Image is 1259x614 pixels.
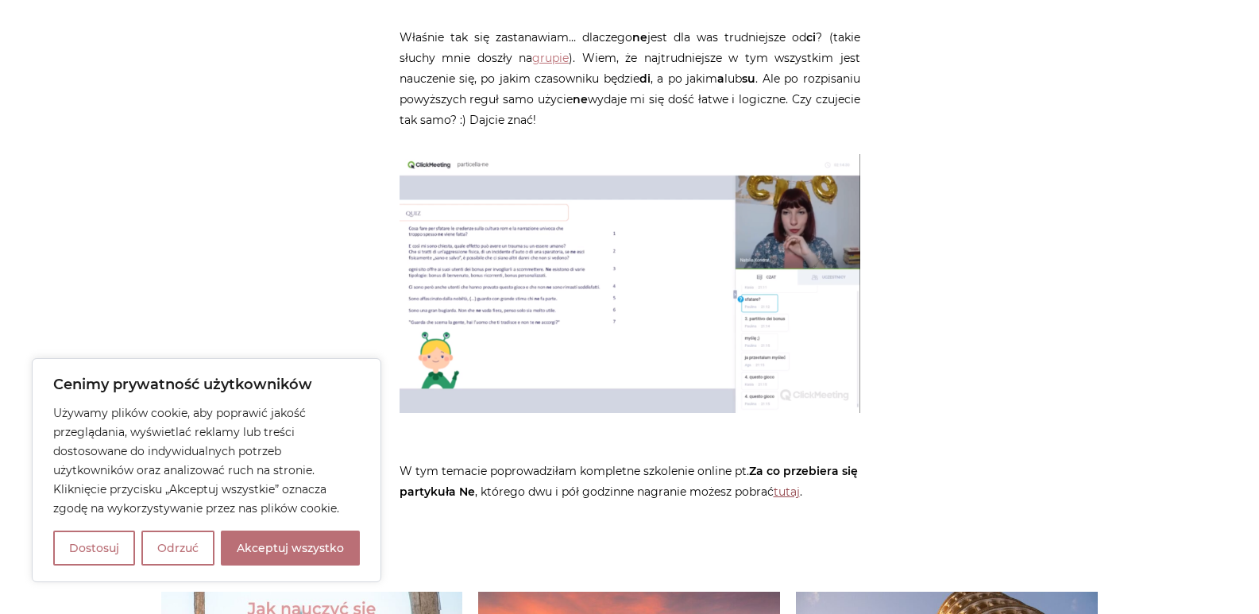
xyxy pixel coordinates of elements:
strong: a [717,71,724,86]
h3: Zobacz także [161,573,1099,585]
p: Właśnie tak się zastanawiam… dlaczego jest dla was trudniejsze od ? (takie słuchy mnie doszły na ... [400,27,860,130]
a: grupie [532,51,569,65]
button: Dostosuj [53,531,135,566]
strong: ne [632,30,647,44]
a: tutaj [774,485,800,499]
strong: ci [806,30,816,44]
p: Używamy plików cookie, aby poprawić jakość przeglądania, wyświetlać reklamy lub treści dostosowan... [53,404,360,518]
strong: su [742,71,755,86]
p: W tym temacie poprowadziłam kompletne szkolenie online pt. , którego dwu i pół godzinne nagranie ... [400,461,860,502]
strong: di [639,71,651,86]
strong: ne [573,92,588,106]
p: Cenimy prywatność użytkowników [53,375,360,394]
button: Odrzuć [141,531,214,566]
button: Akceptuj wszystko [221,531,360,566]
